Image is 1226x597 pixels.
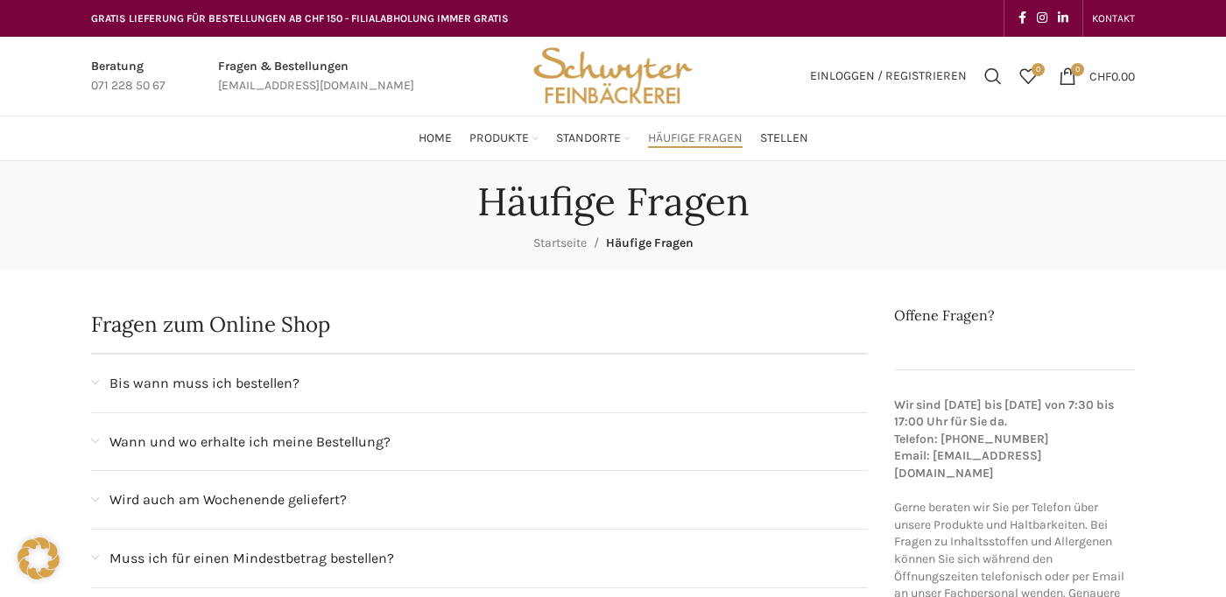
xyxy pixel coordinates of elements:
[810,70,967,82] span: Einloggen / Registrieren
[1092,1,1135,36] a: KONTAKT
[1089,68,1135,83] bdi: 0.00
[419,130,452,147] span: Home
[801,59,976,94] a: Einloggen / Registrieren
[1092,12,1135,25] span: KONTAKT
[894,397,1114,430] strong: Wir sind [DATE] bis [DATE] von 7:30 bis 17:00 Uhr für Sie da.
[648,130,743,147] span: Häufige Fragen
[109,547,394,570] span: Muss ich für einen Mindestbetrag bestellen?
[1032,6,1053,31] a: Instagram social link
[527,67,699,82] a: Site logo
[91,314,868,335] h2: Fragen zum Online Shop
[760,121,808,156] a: Stellen
[469,130,529,147] span: Produkte
[469,121,539,156] a: Produkte
[109,488,347,511] span: Wird auch am Wochenende geliefert?
[91,12,509,25] span: GRATIS LIEFERUNG FÜR BESTELLUNGEN AB CHF 150 - FILIALABHOLUNG IMMER GRATIS
[648,121,743,156] a: Häufige Fragen
[760,130,808,147] span: Stellen
[82,121,1144,156] div: Main navigation
[556,121,631,156] a: Standorte
[419,121,452,156] a: Home
[109,372,299,395] span: Bis wann muss ich bestellen?
[976,59,1011,94] a: Suchen
[1011,59,1046,94] a: 0
[1071,63,1084,76] span: 0
[1083,1,1144,36] div: Secondary navigation
[91,57,166,96] a: Infobox link
[606,235,694,250] span: Häufige Fragen
[477,179,750,225] h1: Häufige Fragen
[894,448,1042,481] strong: Email: [EMAIL_ADDRESS][DOMAIN_NAME]
[1053,6,1074,31] a: Linkedin social link
[894,306,1136,325] h2: Offene Fragen?
[218,57,414,96] a: Infobox link
[894,432,1049,446] strong: Telefon: [PHONE_NUMBER]
[1013,6,1032,31] a: Facebook social link
[1050,59,1144,94] a: 0 CHF0.00
[556,130,621,147] span: Standorte
[1011,59,1046,94] div: Meine Wunschliste
[527,37,699,116] img: Bäckerei Schwyter
[109,431,391,453] span: Wann und wo erhalte ich meine Bestellung?
[533,235,587,250] a: Startseite
[1089,68,1111,83] span: CHF
[1032,63,1045,76] span: 0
